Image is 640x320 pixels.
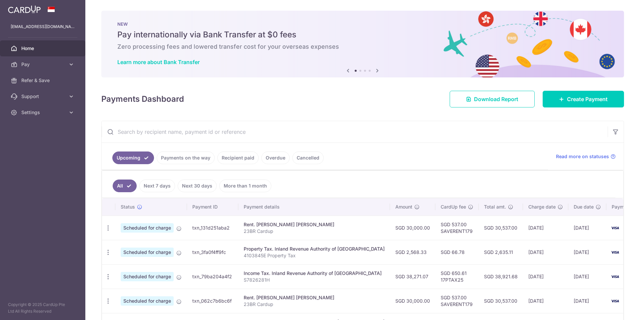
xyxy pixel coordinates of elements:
a: Read more on statuses [556,153,616,160]
td: SGD 38,921.68 [479,264,523,289]
td: SGD 537.00 SAVERENT179 [435,216,479,240]
span: Scheduled for charge [121,272,174,281]
span: CardUp fee [441,204,466,210]
span: Create Payment [567,95,608,103]
td: SGD 2,635.11 [479,240,523,264]
span: Total amt. [484,204,506,210]
img: Bank Card [608,273,622,281]
th: Payment details [238,198,390,216]
div: Rent. [PERSON_NAME] [PERSON_NAME] [244,221,385,228]
h5: Pay internationally via Bank Transfer at $0 fees [117,29,608,40]
a: Cancelled [292,151,324,164]
th: Payment ID [187,198,238,216]
img: Bank Card [608,248,622,256]
span: Pay [21,61,65,68]
h6: Zero processing fees and lowered transfer cost for your overseas expenses [117,43,608,51]
a: Upcoming [112,151,154,164]
div: Income Tax. Inland Revenue Authority of [GEOGRAPHIC_DATA] [244,270,385,277]
p: 23BR Cardup [244,301,385,308]
p: NEW [117,21,608,27]
td: SGD 30,000.00 [390,216,435,240]
div: Rent. [PERSON_NAME] [PERSON_NAME] [244,294,385,301]
td: [DATE] [568,264,606,289]
span: 2942 [623,249,635,255]
td: [DATE] [568,240,606,264]
span: Amount [395,204,412,210]
p: [EMAIL_ADDRESS][DOMAIN_NAME] [11,23,75,30]
a: More than 1 month [219,180,271,192]
td: SGD 30,537.00 [479,289,523,313]
div: Property Tax. Inland Revenue Authority of [GEOGRAPHIC_DATA] [244,246,385,252]
p: 23BR Cardup [244,228,385,235]
a: Download Report [450,91,535,107]
td: txn_131d251aba2 [187,216,238,240]
a: Create Payment [543,91,624,107]
img: Bank Card [608,224,622,232]
span: Refer & Save [21,77,65,84]
span: Home [21,45,65,52]
td: [DATE] [523,240,568,264]
a: Next 30 days [178,180,217,192]
span: Settings [21,109,65,116]
p: 4103845E Property Tax [244,252,385,259]
span: Download Report [474,95,518,103]
span: Read more on statuses [556,153,609,160]
span: 2942 [623,274,635,279]
a: Learn more about Bank Transfer [117,59,200,65]
a: Recipient paid [217,151,259,164]
img: Bank Card [608,297,622,305]
td: [DATE] [568,289,606,313]
span: Scheduled for charge [121,223,174,233]
img: Bank transfer banner [101,11,624,77]
td: SGD 30,000.00 [390,289,435,313]
p: S7826281H [244,277,385,283]
td: [DATE] [568,216,606,240]
td: txn_3fa0f4ff9fc [187,240,238,264]
span: Charge date [528,204,556,210]
td: SGD 650.61 17PTAX25 [435,264,479,289]
td: txn_062c7b6bc6f [187,289,238,313]
td: SGD 38,271.07 [390,264,435,289]
input: Search by recipient name, payment id or reference [102,121,608,142]
td: [DATE] [523,216,568,240]
td: [DATE] [523,264,568,289]
span: Scheduled for charge [121,248,174,257]
td: [DATE] [523,289,568,313]
td: SGD 2,568.33 [390,240,435,264]
td: SGD 537.00 SAVERENT179 [435,289,479,313]
a: Overdue [261,151,290,164]
span: Scheduled for charge [121,296,174,306]
img: CardUp [8,5,41,13]
a: All [113,180,137,192]
td: SGD 66.78 [435,240,479,264]
span: 2942 [623,225,635,231]
a: Payments on the way [157,151,215,164]
span: Status [121,204,135,210]
td: txn_79ba204a4f2 [187,264,238,289]
span: Support [21,93,65,100]
span: 2942 [623,298,635,304]
span: Due date [574,204,594,210]
td: SGD 30,537.00 [479,216,523,240]
a: Next 7 days [139,180,175,192]
h4: Payments Dashboard [101,93,184,105]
